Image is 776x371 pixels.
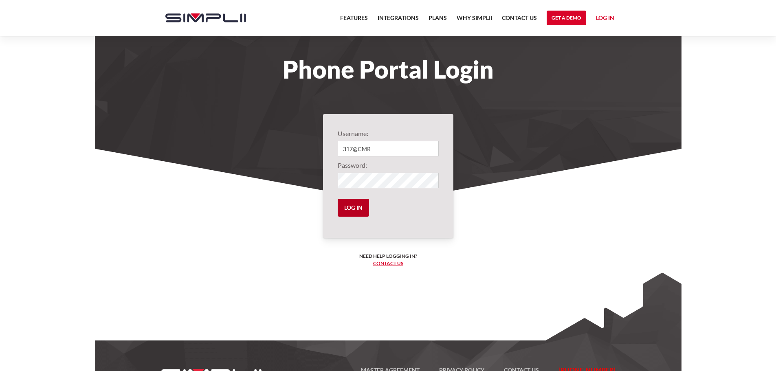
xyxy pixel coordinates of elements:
label: Password: [338,160,439,170]
a: Contact US [502,13,537,28]
a: Features [340,13,368,28]
a: Get a Demo [547,11,586,25]
h6: Need help logging in? ‍ [359,252,417,267]
a: Log in [596,13,614,25]
a: Why Simplii [457,13,492,28]
a: Plans [429,13,447,28]
a: Contact us [373,260,403,266]
a: Integrations [378,13,419,28]
input: Log in [338,199,369,217]
img: Simplii [165,13,246,22]
form: Login [338,129,439,223]
label: Username: [338,129,439,138]
h1: Phone Portal Login [157,60,619,78]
